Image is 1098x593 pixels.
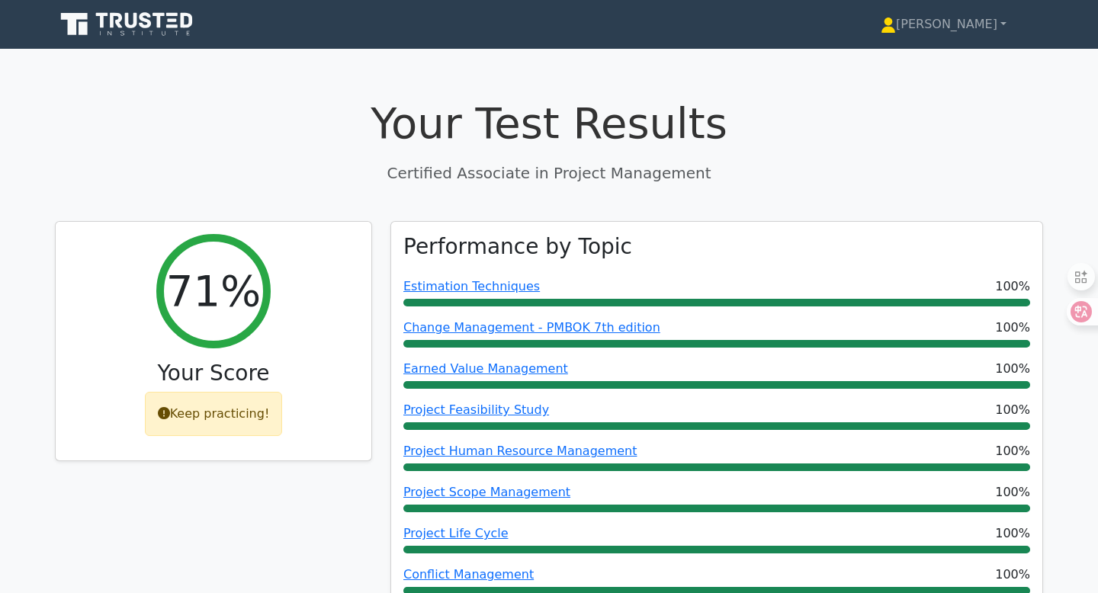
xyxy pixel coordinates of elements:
[403,402,549,417] a: Project Feasibility Study
[403,361,568,376] a: Earned Value Management
[55,98,1043,149] h1: Your Test Results
[995,483,1030,502] span: 100%
[403,234,632,260] h3: Performance by Topic
[145,392,283,436] div: Keep practicing!
[995,319,1030,337] span: 100%
[403,526,508,540] a: Project Life Cycle
[403,279,540,293] a: Estimation Techniques
[995,566,1030,584] span: 100%
[995,360,1030,378] span: 100%
[55,162,1043,184] p: Certified Associate in Project Management
[403,320,660,335] a: Change Management - PMBOK 7th edition
[68,361,359,386] h3: Your Score
[995,442,1030,460] span: 100%
[995,524,1030,543] span: 100%
[403,485,570,499] a: Project Scope Management
[995,401,1030,419] span: 100%
[403,444,637,458] a: Project Human Resource Management
[403,567,534,582] a: Conflict Management
[166,265,261,316] h2: 71%
[995,277,1030,296] span: 100%
[844,9,1043,40] a: [PERSON_NAME]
